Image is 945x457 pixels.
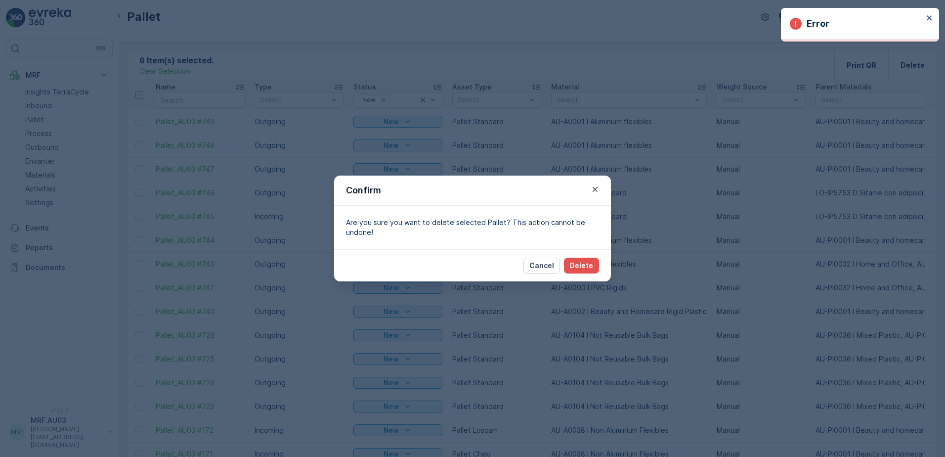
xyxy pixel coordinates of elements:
[529,261,554,271] p: Cancel
[523,258,560,274] button: Cancel
[346,183,381,197] p: Confirm
[570,261,593,271] p: Delete
[926,14,933,23] button: close
[807,17,829,31] p: Error
[346,218,599,237] p: Are you sure you want to delete selected Pallet? This action cannot be undone!
[564,258,599,274] button: Delete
